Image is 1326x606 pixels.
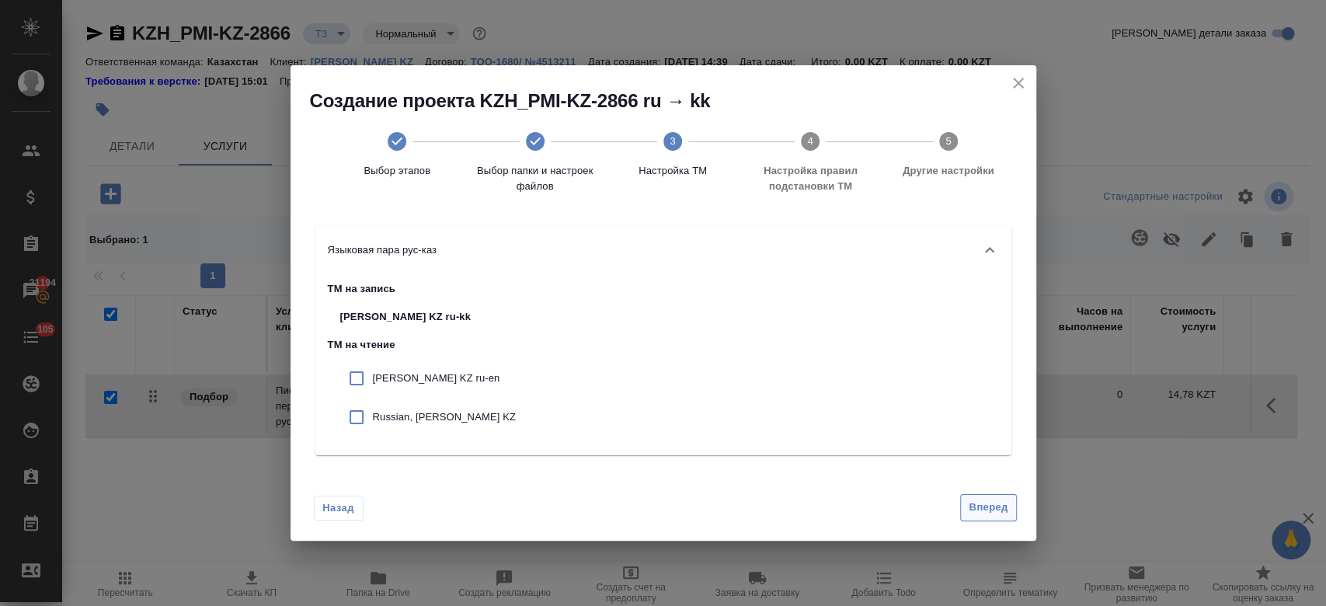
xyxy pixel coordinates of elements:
p: ТМ на запись [328,281,528,297]
text: 4 [808,135,813,147]
h2: Создание проекта KZH_PMI-KZ-2866 ru → kk [310,89,1036,113]
span: Назад [322,500,355,516]
button: Вперед [960,494,1016,521]
p: [PERSON_NAME] KZ ru-en [373,371,516,386]
span: Выбор папки и настроек файлов [472,163,597,194]
div: Языковая пара рус-каз [315,225,1011,275]
span: Настройка правил подстановки TM [748,163,873,194]
text: 5 [945,135,951,147]
span: Выбор этапов [335,163,460,179]
span: Вперед [969,499,1008,517]
button: Назад [314,496,364,521]
p: ТМ на чтение [328,337,528,353]
span: Настройка ТМ [610,163,735,179]
div: Языковая пара рус-каз [315,275,1011,455]
div: [PERSON_NAME] KZ ru-en [328,359,528,398]
p: Языковая пара рус-каз [328,242,437,258]
button: close [1007,71,1030,95]
div: Russian, [PERSON_NAME] KZ [328,398,528,437]
p: Russian, [PERSON_NAME] KZ [373,409,516,425]
span: [PERSON_NAME] KZ ru-kk [340,309,516,325]
span: Другие настройки [886,163,1011,179]
text: 3 [670,135,675,147]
